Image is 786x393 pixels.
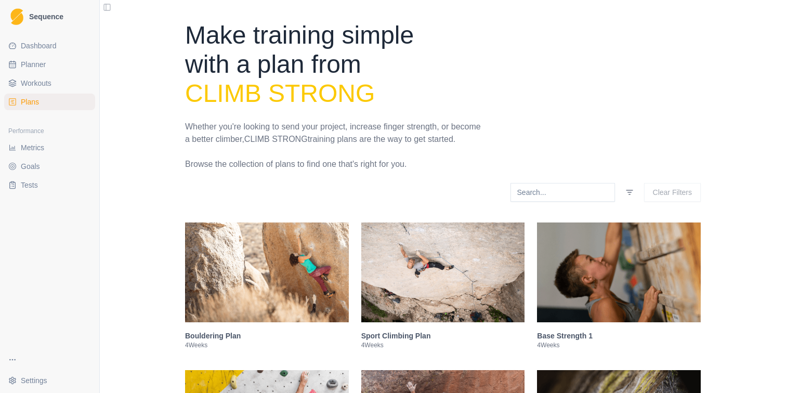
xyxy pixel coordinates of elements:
[4,158,95,175] a: Goals
[4,75,95,91] a: Workouts
[21,161,40,172] span: Goals
[21,59,46,70] span: Planner
[4,177,95,193] a: Tests
[185,341,349,349] p: 4 Weeks
[510,183,615,202] input: Search...
[185,222,349,322] img: Bouldering Plan
[21,78,51,88] span: Workouts
[361,222,525,322] img: Sport Climbing Plan
[185,121,484,146] p: Whether you're looking to send your project, increase finger strength, or become a better climber...
[361,341,525,349] p: 4 Weeks
[4,4,95,29] a: LogoSequence
[21,41,57,51] span: Dashboard
[21,142,44,153] span: Metrics
[4,37,95,54] a: Dashboard
[29,13,63,20] span: Sequence
[21,97,39,107] span: Plans
[4,123,95,139] div: Performance
[4,56,95,73] a: Planner
[185,21,484,108] h1: Make training simple with a plan from
[361,331,525,341] h3: Sport Climbing Plan
[185,80,375,107] span: Climb Strong
[4,139,95,156] a: Metrics
[537,222,701,322] img: Base Strength 1
[10,8,23,25] img: Logo
[185,331,349,341] h3: Bouldering Plan
[4,372,95,389] button: Settings
[537,341,701,349] p: 4 Weeks
[4,94,95,110] a: Plans
[537,331,701,341] h3: Base Strength 1
[185,158,484,171] p: Browse the collection of plans to find one that's right for you.
[244,135,308,143] span: Climb Strong
[21,180,38,190] span: Tests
